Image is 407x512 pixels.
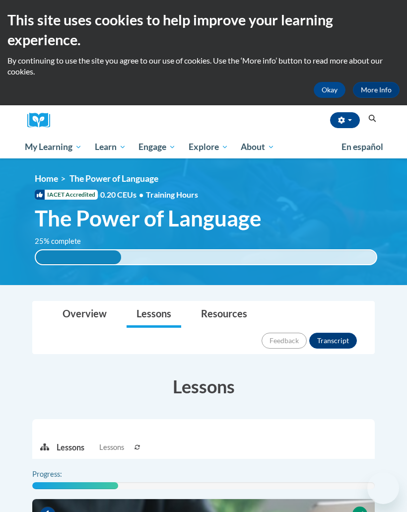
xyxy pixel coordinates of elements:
[191,301,257,328] a: Resources
[27,113,57,128] a: Cox Campus
[146,190,198,199] span: Training Hours
[17,136,390,158] div: Main menu
[341,142,383,152] span: En español
[57,442,84,453] p: Lessons
[330,112,360,128] button: Account Settings
[35,190,98,200] span: IACET Accredited
[35,173,58,184] a: Home
[182,136,235,158] a: Explore
[27,113,57,128] img: Logo brand
[132,136,182,158] a: Engage
[35,236,92,247] label: 25% complete
[235,136,281,158] a: About
[99,442,124,453] span: Lessons
[367,472,399,504] iframe: Button to launch messaging window
[139,190,143,199] span: •
[309,333,357,349] button: Transcript
[353,82,400,98] a: More Info
[32,469,89,480] label: Progress:
[53,301,117,328] a: Overview
[69,173,158,184] span: The Power of Language
[100,189,146,200] span: 0.20 CEUs
[95,141,126,153] span: Learn
[88,136,133,158] a: Learn
[25,141,82,153] span: My Learning
[7,55,400,77] p: By continuing to use the site you agree to our use of cookies. Use the ‘More info’ button to read...
[32,374,375,399] h3: Lessons
[7,10,400,50] h2: This site uses cookies to help improve your learning experience.
[262,333,307,349] button: Feedback
[365,113,380,125] button: Search
[335,137,390,157] a: En español
[35,205,262,231] span: The Power of Language
[18,136,88,158] a: My Learning
[314,82,345,98] button: Okay
[241,141,274,153] span: About
[138,141,176,153] span: Engage
[36,250,121,264] div: 25% complete
[189,141,228,153] span: Explore
[127,301,181,328] a: Lessons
